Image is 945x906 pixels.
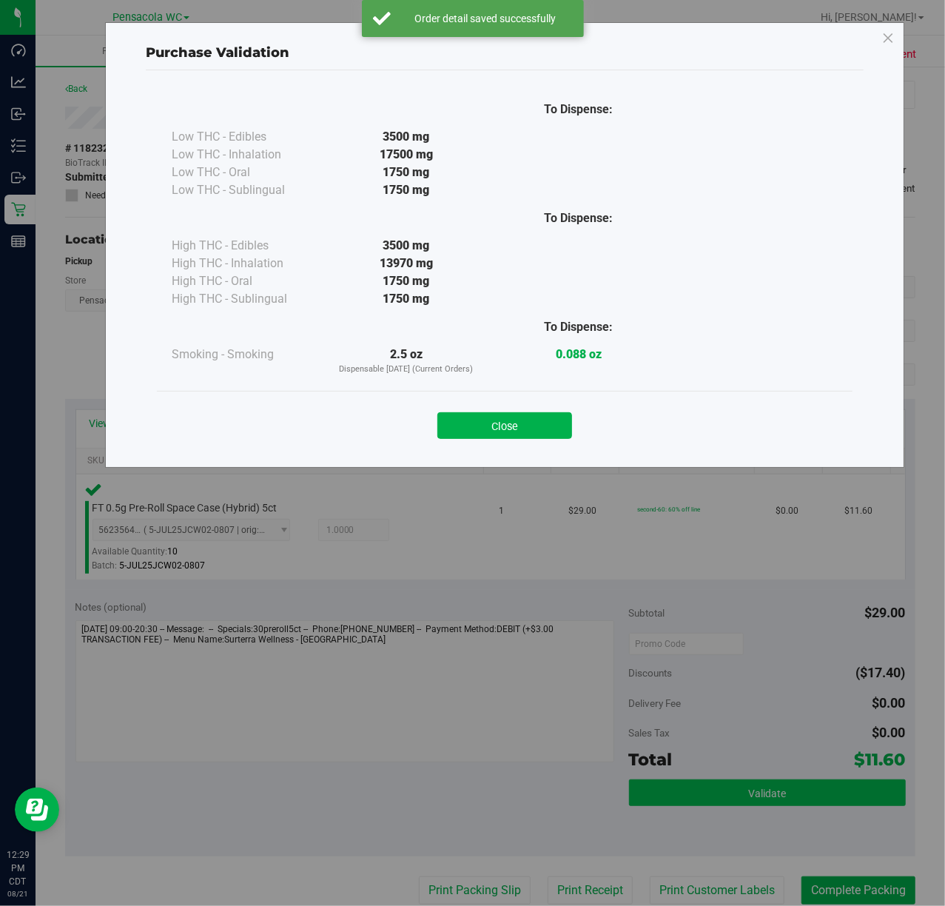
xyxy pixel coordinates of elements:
div: 1750 mg [320,272,492,290]
div: Low THC - Inhalation [172,146,320,164]
div: 1750 mg [320,181,492,199]
div: High THC - Edibles [172,237,320,255]
div: 3500 mg [320,128,492,146]
div: Order detail saved successfully [399,11,573,26]
div: 2.5 oz [320,346,492,376]
div: 1750 mg [320,290,492,308]
div: To Dispense: [492,209,665,227]
div: 13970 mg [320,255,492,272]
div: Low THC - Edibles [172,128,320,146]
div: To Dispense: [492,101,665,118]
strong: 0.088 oz [556,347,602,361]
div: Low THC - Oral [172,164,320,181]
div: 17500 mg [320,146,492,164]
div: Smoking - Smoking [172,346,320,363]
div: To Dispense: [492,318,665,336]
span: Purchase Validation [146,44,289,61]
div: 3500 mg [320,237,492,255]
iframe: Resource center [15,788,59,832]
div: High THC - Inhalation [172,255,320,272]
div: Low THC - Sublingual [172,181,320,199]
p: Dispensable [DATE] (Current Orders) [320,363,492,376]
button: Close [437,412,572,439]
div: High THC - Sublingual [172,290,320,308]
div: High THC - Oral [172,272,320,290]
div: 1750 mg [320,164,492,181]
